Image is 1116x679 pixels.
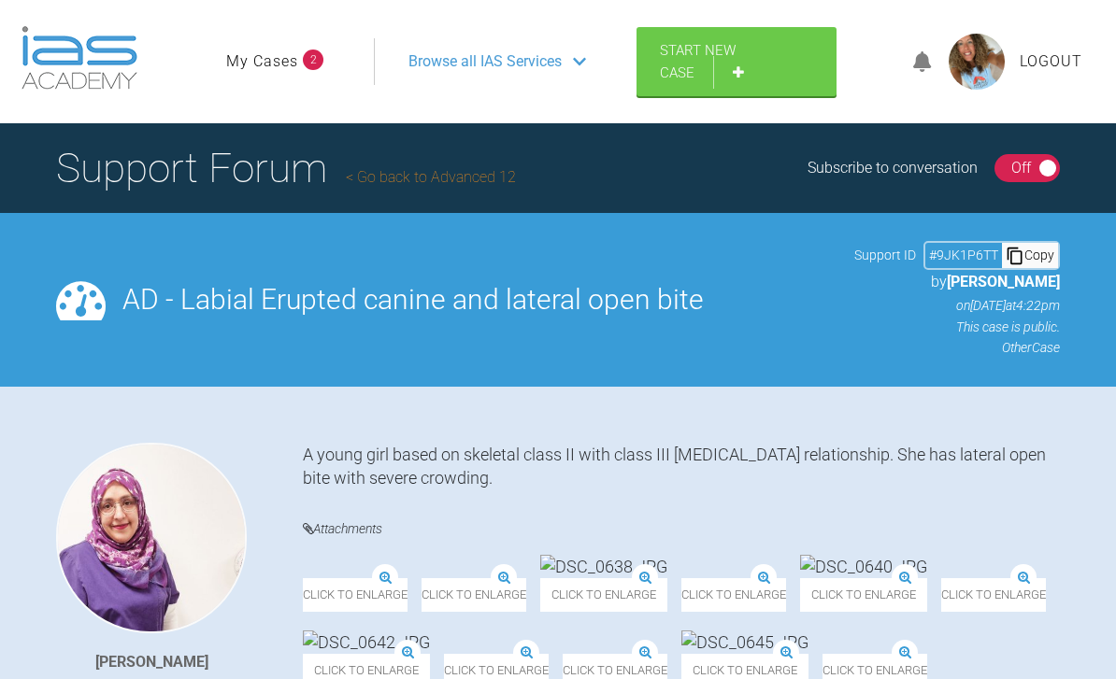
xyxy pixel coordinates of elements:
[637,27,837,96] a: Start New Case
[303,443,1060,489] div: A young girl based on skeletal class II with class III [MEDICAL_DATA] relationship. She has later...
[681,578,786,611] span: Click to enlarge
[540,578,667,611] span: Click to enlarge
[303,630,430,654] img: DSC_0642.JPG
[303,578,408,611] span: Click to enlarge
[800,578,927,611] span: Click to enlarge
[122,286,837,314] h2: AD - Labial Erupted canine and lateral open bite
[854,270,1060,294] p: by
[808,156,978,180] div: Subscribe to conversation
[941,578,1046,611] span: Click to enlarge
[422,578,526,611] span: Click to enlarge
[800,555,927,578] img: DSC_0640.JPG
[854,337,1060,358] p: Other Case
[303,517,1060,541] h4: Attachments
[56,443,247,633] img: Sadia Bokhari
[1011,156,1031,180] div: Off
[1020,50,1082,74] a: Logout
[947,273,1060,290] span: [PERSON_NAME]
[854,317,1060,337] p: This case is public.
[854,245,916,265] span: Support ID
[540,555,667,578] img: DSC_0638.JPG
[408,50,562,74] span: Browse all IAS Services
[56,135,516,201] h1: Support Forum
[949,34,1005,90] img: profile.png
[226,50,298,74] a: My Cases
[1002,243,1058,267] div: Copy
[346,168,516,186] a: Go back to Advanced 12
[925,245,1002,265] div: # 9JK1P6TT
[95,650,208,674] div: [PERSON_NAME]
[854,295,1060,316] p: on [DATE] at 4:22pm
[660,42,736,81] span: Start New Case
[21,26,137,90] img: logo-light.3e3ef733.png
[681,630,808,654] img: DSC_0645.JPG
[303,50,323,70] span: 2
